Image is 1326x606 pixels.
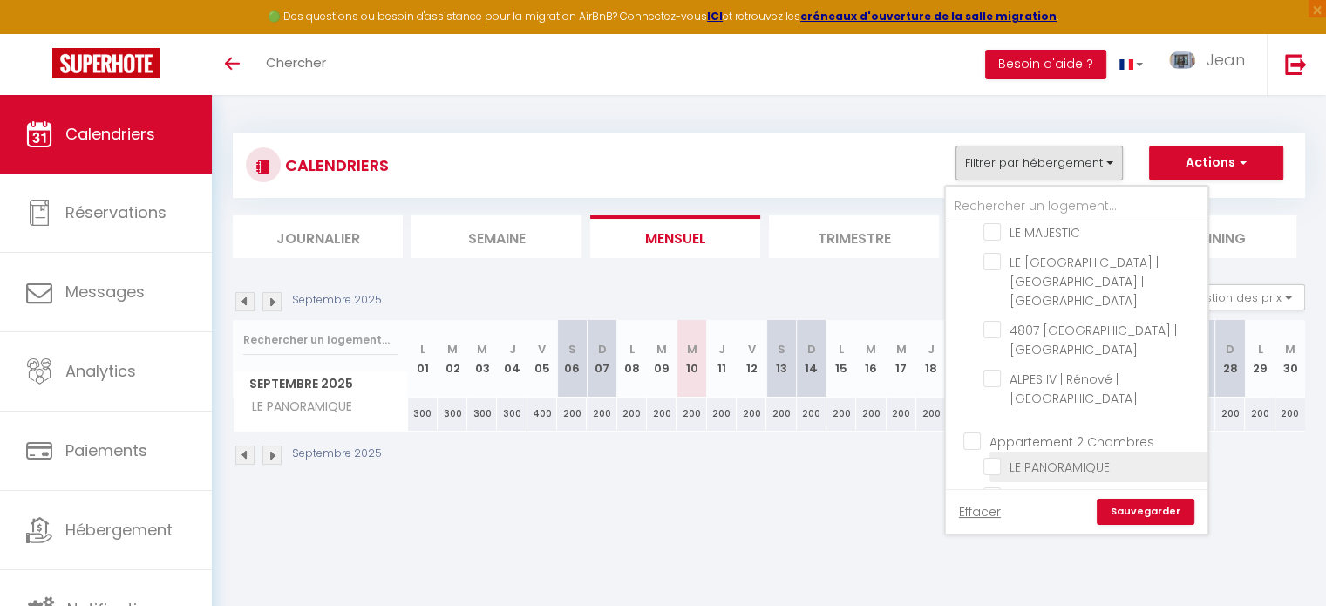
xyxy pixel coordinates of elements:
th: 07 [587,320,616,398]
th: 08 [617,320,647,398]
th: 16 [856,320,886,398]
abbr: M [686,341,697,357]
div: 200 [887,398,916,430]
p: Septembre 2025 [292,292,382,309]
abbr: J [509,341,516,357]
abbr: S [778,341,785,357]
a: Sauvegarder [1097,499,1194,525]
div: 200 [587,398,616,430]
abbr: M [477,341,487,357]
span: LE PANORAMIQUE [1010,459,1110,476]
abbr: M [656,341,667,357]
input: Rechercher un logement... [946,191,1207,222]
th: 17 [887,320,916,398]
iframe: Chat [1252,528,1313,593]
span: Réservations [65,201,167,223]
a: Chercher [253,34,339,95]
li: Semaine [411,215,581,258]
th: 06 [557,320,587,398]
div: 200 [677,398,706,430]
a: ICI [707,9,723,24]
button: Besoin d'aide ? [985,50,1106,79]
th: 01 [408,320,438,398]
div: 200 [826,398,856,430]
th: 10 [677,320,706,398]
a: Effacer [959,502,1001,521]
abbr: M [866,341,876,357]
span: Hébergement [65,519,173,541]
a: ... Jean [1156,34,1267,95]
span: ALPES IV | Rénové | [GEOGRAPHIC_DATA] [1010,371,1138,407]
div: 200 [797,398,826,430]
th: 18 [916,320,946,398]
th: 09 [647,320,677,398]
div: 200 [647,398,677,430]
img: logout [1285,53,1307,75]
span: Jean [1207,49,1245,71]
div: 200 [557,398,587,430]
th: 30 [1275,320,1305,398]
th: 15 [826,320,856,398]
th: 04 [497,320,527,398]
span: Calendriers [65,123,155,145]
div: Filtrer par hébergement [944,185,1209,535]
span: Chercher [266,53,326,71]
button: Gestion des prix [1175,284,1305,310]
div: 300 [467,398,497,430]
a: créneaux d'ouverture de la salle migration [800,9,1057,24]
th: 13 [766,320,796,398]
abbr: D [807,341,816,357]
th: 02 [438,320,467,398]
span: LE PANORAMIQUE [236,398,357,417]
span: Messages [65,281,145,303]
button: Ouvrir le widget de chat LiveChat [14,7,66,59]
abbr: J [718,341,725,357]
h3: CALENDRIERS [281,146,389,185]
button: Actions [1149,146,1283,180]
button: Filtrer par hébergement [955,146,1123,180]
th: 11 [707,320,737,398]
abbr: L [839,341,844,357]
abbr: L [420,341,425,357]
abbr: S [568,341,576,357]
th: 28 [1215,320,1245,398]
div: 200 [766,398,796,430]
li: Planning [1126,215,1296,258]
li: Journalier [233,215,403,258]
span: Paiements [65,439,147,461]
div: 200 [707,398,737,430]
abbr: D [1226,341,1234,357]
span: 4807 [GEOGRAPHIC_DATA] | [GEOGRAPHIC_DATA] [1010,322,1177,358]
abbr: L [629,341,635,357]
div: 400 [527,398,557,430]
span: LE [GEOGRAPHIC_DATA] | [GEOGRAPHIC_DATA] | [GEOGRAPHIC_DATA] [1010,254,1159,310]
th: 29 [1245,320,1275,398]
img: ... [1169,51,1195,69]
abbr: D [598,341,607,357]
img: Super Booking [52,48,160,78]
div: 300 [497,398,527,430]
div: 200 [856,398,886,430]
div: 200 [1245,398,1275,430]
th: 05 [527,320,557,398]
div: 200 [1275,398,1305,430]
span: Appartement 2 Chambres [989,433,1154,451]
li: Trimestre [769,215,939,258]
abbr: M [447,341,458,357]
span: Septembre 2025 [234,371,407,397]
abbr: V [538,341,546,357]
div: 200 [737,398,766,430]
th: 12 [737,320,766,398]
abbr: V [748,341,756,357]
input: Rechercher un logement... [243,324,398,356]
li: Mensuel [590,215,760,258]
div: 200 [1215,398,1245,430]
abbr: J [928,341,935,357]
abbr: M [1285,341,1295,357]
abbr: L [1257,341,1262,357]
div: 200 [916,398,946,430]
div: 300 [408,398,438,430]
abbr: M [896,341,907,357]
